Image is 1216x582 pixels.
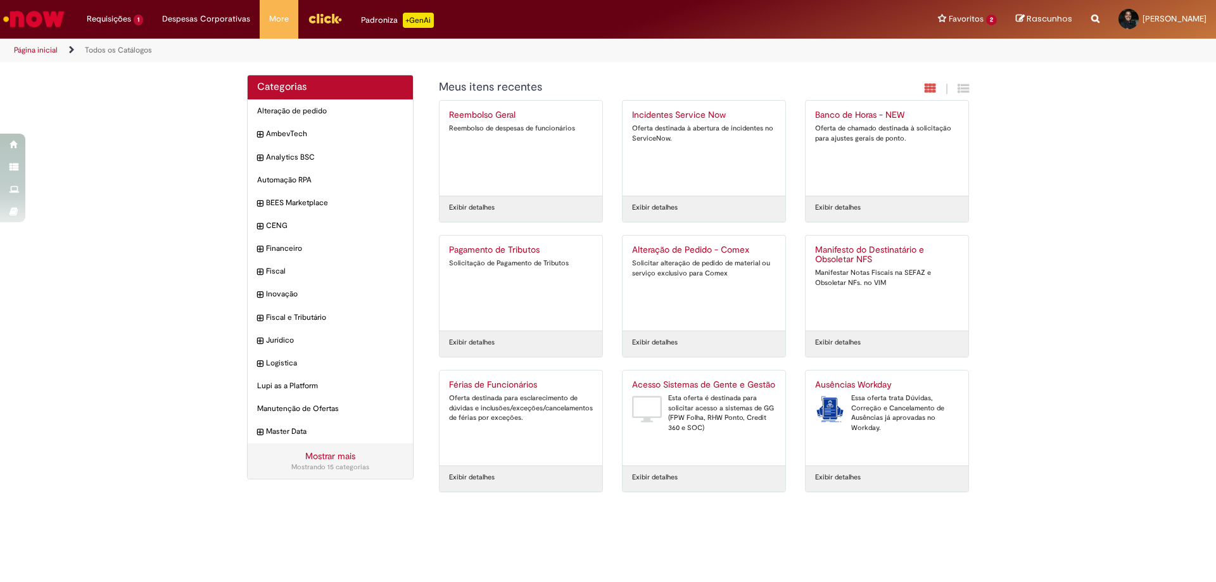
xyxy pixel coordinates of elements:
div: Reembolso de despesas de funcionários [449,123,593,134]
div: expandir categoria Fiscal Fiscal [248,260,413,283]
a: Rascunhos [1016,13,1072,25]
img: click_logo_yellow_360x200.png [308,9,342,28]
span: AmbevTech [266,129,403,139]
div: expandir categoria Jurídico Jurídico [248,329,413,352]
i: expandir categoria Financeiro [257,243,263,256]
div: expandir categoria BEES Marketplace BEES Marketplace [248,191,413,215]
h2: Alteração de Pedido - Comex [632,245,776,255]
span: Lupi as a Platform [257,381,403,391]
span: Fiscal e Tributário [266,312,403,323]
a: Incidentes Service Now Oferta destinada à abertura de incidentes no ServiceNow. [623,101,785,196]
span: Logistica [266,358,403,369]
h2: Reembolso Geral [449,110,593,120]
div: expandir categoria Inovação Inovação [248,282,413,306]
a: Todos os Catálogos [85,45,152,55]
span: Despesas Corporativas [162,13,250,25]
img: Acesso Sistemas de Gente e Gestão [632,393,662,425]
div: Solicitar alteração de pedido de material ou serviço exclusivo para Comex [632,258,776,278]
span: 1 [134,15,143,25]
div: expandir categoria Financeiro Financeiro [248,237,413,260]
div: Esta oferta é destinada para solicitar acesso a sistemas de GG (FPW Folha, RHW Ponto, Credit 360 ... [632,393,776,433]
span: Analytics BSC [266,152,403,163]
ul: Categorias [248,99,413,443]
span: Inovação [266,289,403,300]
h1: {"description":"","title":"Meus itens recentes"} Categoria [439,81,832,94]
a: Exibir detalhes [449,338,495,348]
i: Exibição em cartão [925,82,936,94]
div: expandir categoria AmbevTech AmbevTech [248,122,413,146]
div: Padroniza [361,13,434,28]
h2: Pagamento de Tributos [449,245,593,255]
span: Manutenção de Ofertas [257,403,403,414]
i: expandir categoria Fiscal e Tributário [257,312,263,325]
span: Rascunhos [1027,13,1072,25]
div: Alteração de pedido [248,99,413,123]
a: Exibir detalhes [815,203,861,213]
i: expandir categoria Inovação [257,289,263,301]
span: Fiscal [266,266,403,277]
i: expandir categoria Fiscal [257,266,263,279]
div: expandir categoria Master Data Master Data [248,420,413,443]
span: CENG [266,220,403,231]
span: [PERSON_NAME] [1143,13,1206,24]
i: Exibição de grade [958,82,969,94]
i: expandir categoria Jurídico [257,335,263,348]
a: Exibir detalhes [815,472,861,483]
div: Essa oferta trata Dúvidas, Correção e Cancelamento de Ausências já aprovadas no Workday. [815,393,959,433]
div: Manutenção de Ofertas [248,397,413,421]
i: expandir categoria AmbevTech [257,129,263,141]
h2: Férias de Funcionários [449,380,593,390]
span: Requisições [87,13,131,25]
div: Oferta destinada para esclarecimento de dúvidas e inclusões/exceções/cancelamentos de férias por ... [449,393,593,423]
a: Exibir detalhes [815,338,861,348]
h2: Categorias [257,82,403,93]
i: expandir categoria Master Data [257,426,263,439]
h2: Banco de Horas - NEW [815,110,959,120]
div: Solicitação de Pagamento de Tributos [449,258,593,269]
span: Favoritos [949,13,984,25]
h2: Ausências Workday [815,380,959,390]
i: expandir categoria Logistica [257,358,263,370]
div: Automação RPA [248,168,413,192]
a: Exibir detalhes [632,338,678,348]
span: BEES Marketplace [266,198,403,208]
a: Férias de Funcionários Oferta destinada para esclarecimento de dúvidas e inclusões/exceções/cance... [440,370,602,465]
a: Exibir detalhes [449,472,495,483]
div: expandir categoria Fiscal e Tributário Fiscal e Tributário [248,306,413,329]
span: | [946,82,948,96]
a: Ausências Workday Ausências Workday Essa oferta trata Dúvidas, Correção e Cancelamento de Ausênci... [806,370,968,465]
span: Master Data [266,426,403,437]
a: Exibir detalhes [632,203,678,213]
div: Manifestar Notas Fiscais na SEFAZ e Obsoletar NFs. no VIM [815,268,959,288]
a: Reembolso Geral Reembolso de despesas de funcionários [440,101,602,196]
img: ServiceNow [1,6,66,32]
div: Oferta destinada à abertura de incidentes no ServiceNow. [632,123,776,143]
span: Automação RPA [257,175,403,186]
i: expandir categoria CENG [257,220,263,233]
span: More [269,13,289,25]
span: Jurídico [266,335,403,346]
h2: Manifesto do Destinatário e Obsoletar NFS [815,245,959,265]
div: expandir categoria CENG CENG [248,214,413,237]
h2: Acesso Sistemas de Gente e Gestão [632,380,776,390]
div: expandir categoria Logistica Logistica [248,351,413,375]
a: Acesso Sistemas de Gente e Gestão Acesso Sistemas de Gente e Gestão Esta oferta é destinada para ... [623,370,785,465]
a: Mostrar mais [305,450,355,462]
img: Ausências Workday [815,393,845,425]
a: Manifesto do Destinatário e Obsoletar NFS Manifestar Notas Fiscais na SEFAZ e Obsoletar NFs. no VIM [806,236,968,331]
h2: Incidentes Service Now [632,110,776,120]
a: Pagamento de Tributos Solicitação de Pagamento de Tributos [440,236,602,331]
ul: Trilhas de página [9,39,801,62]
div: Oferta de chamado destinada à solicitação para ajustes gerais de ponto. [815,123,959,143]
a: Alteração de Pedido - Comex Solicitar alteração de pedido de material ou serviço exclusivo para C... [623,236,785,331]
p: +GenAi [403,13,434,28]
a: Página inicial [14,45,58,55]
div: Mostrando 15 categorias [257,462,403,472]
a: Exibir detalhes [632,472,678,483]
div: expandir categoria Analytics BSC Analytics BSC [248,146,413,169]
a: Exibir detalhes [449,203,495,213]
span: Alteração de pedido [257,106,403,117]
a: Banco de Horas - NEW Oferta de chamado destinada à solicitação para ajustes gerais de ponto. [806,101,968,196]
div: Lupi as a Platform [248,374,413,398]
span: 2 [986,15,997,25]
